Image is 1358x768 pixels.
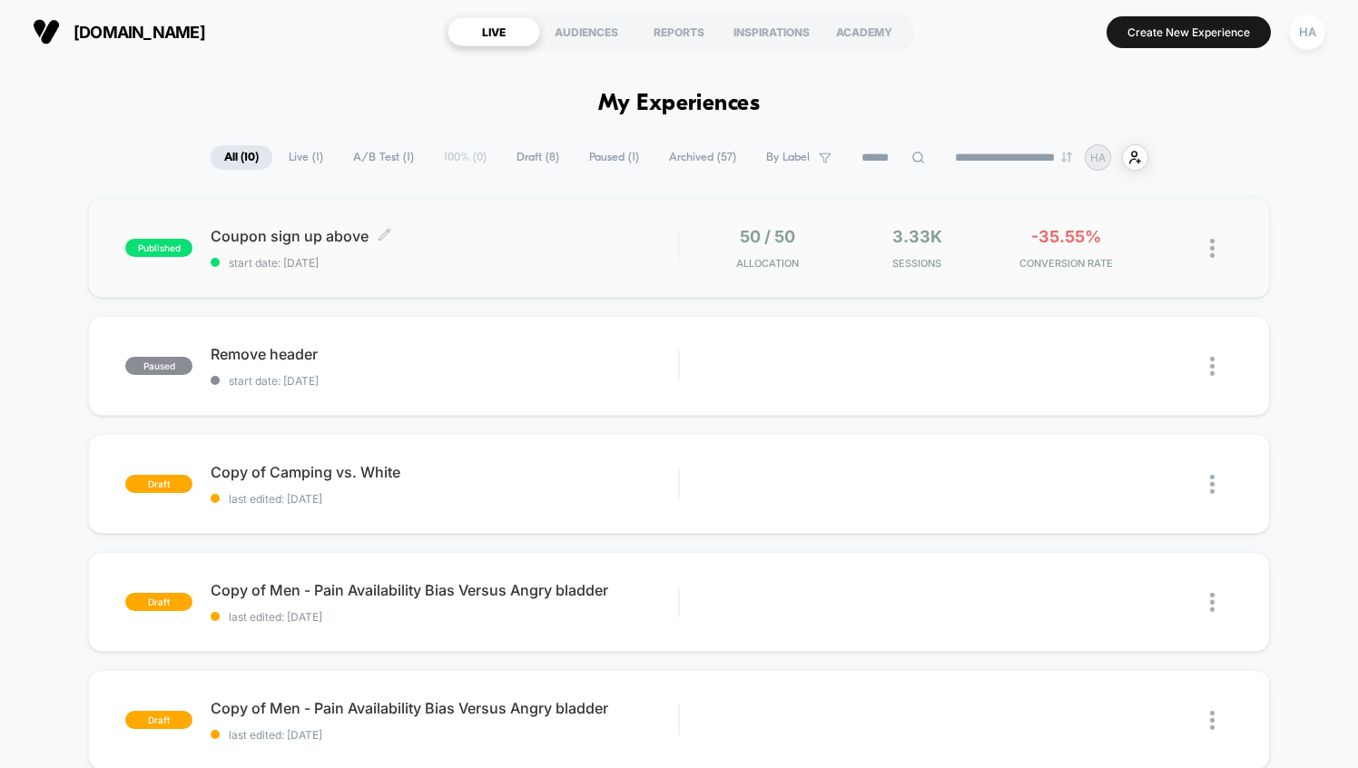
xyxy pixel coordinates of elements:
[576,145,653,170] span: Paused ( 1 )
[125,475,192,493] span: draft
[211,581,678,599] span: Copy of Men - Pain Availability Bias Versus Angry bladder
[74,23,205,42] span: [DOMAIN_NAME]
[736,257,799,270] span: Allocation
[125,357,192,375] span: paused
[766,151,810,164] span: By Label
[211,610,678,624] span: last edited: [DATE]
[1290,15,1325,50] div: HA
[125,711,192,729] span: draft
[125,593,192,611] span: draft
[275,145,337,170] span: Live ( 1 )
[1210,593,1215,612] img: close
[339,145,428,170] span: A/B Test ( 1 )
[211,463,678,481] span: Copy of Camping vs. White
[211,256,678,270] span: start date: [DATE]
[818,17,910,46] div: ACADEMY
[996,257,1136,270] span: CONVERSION RATE
[211,227,678,245] span: Coupon sign up above
[211,728,678,742] span: last edited: [DATE]
[1107,16,1271,48] button: Create New Experience
[27,17,211,46] button: [DOMAIN_NAME]
[1210,239,1215,258] img: close
[33,18,60,45] img: Visually logo
[211,699,678,717] span: Copy of Men - Pain Availability Bias Versus Angry bladder
[1284,14,1331,51] button: HA
[211,145,272,170] span: All ( 10 )
[211,492,678,506] span: last edited: [DATE]
[633,17,725,46] div: REPORTS
[740,227,795,246] span: 50 / 50
[725,17,818,46] div: INSPIRATIONS
[1210,475,1215,494] img: close
[211,345,678,363] span: Remove header
[1210,711,1215,730] img: close
[1061,152,1072,162] img: end
[211,374,678,388] span: start date: [DATE]
[503,145,573,170] span: Draft ( 8 )
[1031,227,1101,246] span: -35.55%
[598,91,761,117] h1: My Experiences
[540,17,633,46] div: AUDIENCES
[125,239,192,257] span: published
[847,257,987,270] span: Sessions
[655,145,750,170] span: Archived ( 57 )
[448,17,540,46] div: LIVE
[1090,151,1106,164] p: HA
[892,227,942,246] span: 3.33k
[1210,357,1215,376] img: close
